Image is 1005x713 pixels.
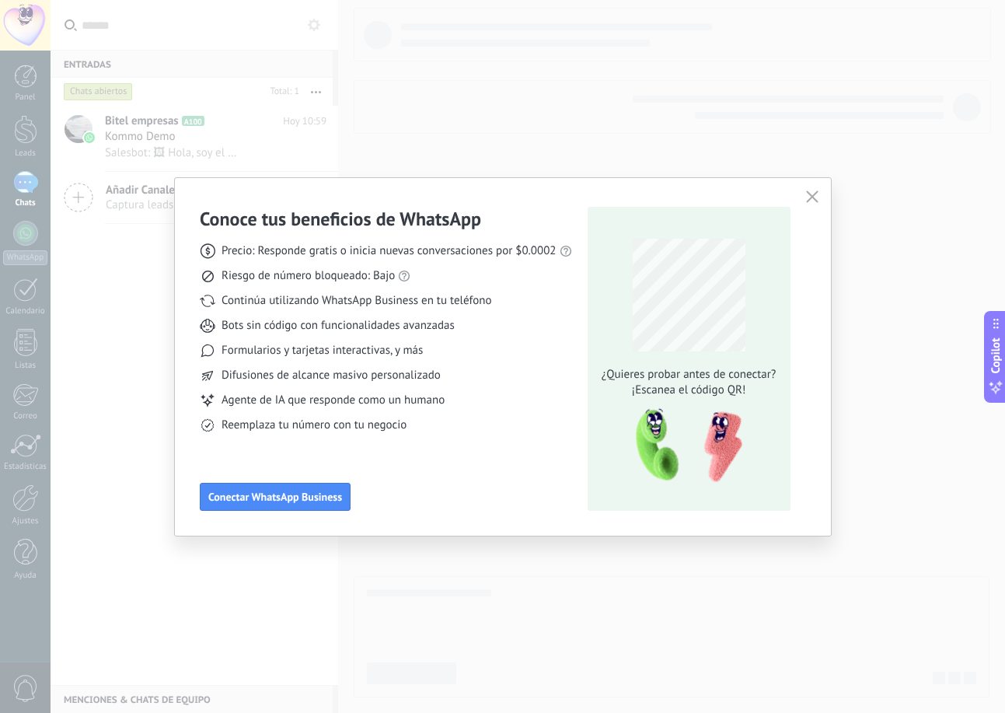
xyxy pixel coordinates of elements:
span: Formularios y tarjetas interactivas, y más [222,343,423,358]
span: Continúa utilizando WhatsApp Business en tu teléfono [222,293,491,309]
span: Bots sin código con funcionalidades avanzadas [222,318,455,334]
img: qr-pic-1x.png [623,404,745,488]
span: Riesgo de número bloqueado: Bajo [222,268,395,284]
span: Agente de IA que responde como un humano [222,393,445,408]
button: Conectar WhatsApp Business [200,483,351,511]
span: Conectar WhatsApp Business [208,491,342,502]
span: Precio: Responde gratis o inicia nuevas conversaciones por $0.0002 [222,243,557,259]
span: ¡Escanea el código QR! [597,383,780,398]
span: Difusiones de alcance masivo personalizado [222,368,441,383]
span: ¿Quieres probar antes de conectar? [597,367,780,383]
h3: Conoce tus beneficios de WhatsApp [200,207,481,231]
span: Reemplaza tu número con tu negocio [222,418,407,433]
span: Copilot [988,337,1003,373]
